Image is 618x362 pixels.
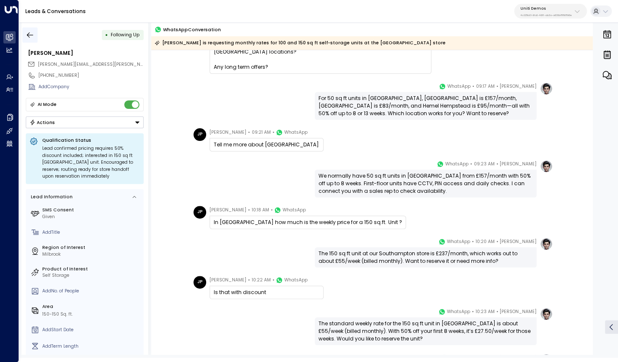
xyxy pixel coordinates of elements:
[496,308,498,316] span: •
[214,289,319,296] div: Is that with discount
[155,39,446,47] div: [PERSON_NAME] is requesting monthly rates for 100 and 150 sq ft self-storage units at the [GEOGRA...
[214,141,319,149] div: Tell me more about [GEOGRAPHIC_DATA]
[42,266,141,273] label: Product of Interest
[111,32,139,38] span: Following Up
[42,327,141,333] div: AddStart Date
[42,145,140,180] div: Lead confirmed pricing requires 50% discount included; interested in 150 sq ft [GEOGRAPHIC_DATA] ...
[248,206,250,214] span: •
[248,276,250,284] span: •
[252,206,269,214] span: 10:18 AM
[272,276,274,284] span: •
[42,244,141,251] label: Region of Interest
[283,206,306,214] span: WhatsApp
[470,160,472,168] span: •
[42,288,141,294] div: AddNo. of People
[514,4,587,19] button: Uniti Demos4c025b01-9fa0-46ff-ab3a-a620b886896e
[477,354,494,362] span: 11:24 AM
[500,354,536,362] span: [PERSON_NAME]
[500,82,536,91] span: [PERSON_NAME]
[472,82,474,91] span: •
[42,272,141,279] div: Self Storage
[284,276,308,284] span: WhatsApp
[38,100,57,109] div: AI Mode
[496,160,498,168] span: •
[25,8,86,15] a: Leads & Conversations
[38,72,144,79] div: [PHONE_NUMBER]
[496,82,498,91] span: •
[496,238,498,246] span: •
[42,303,141,310] label: Area
[28,49,144,57] div: [PERSON_NAME]
[284,128,308,137] span: WhatsApp
[252,128,271,137] span: 09:21 AM
[30,119,55,125] div: Actions
[210,276,246,284] span: [PERSON_NAME]
[193,206,206,219] div: JP
[42,207,141,213] label: SMS Consent
[105,29,108,41] div: •
[214,219,402,226] div: In [GEOGRAPHIC_DATA] how much is the weekly price for a 150 sq.ft. Unit ?
[319,320,533,343] div: The standard weekly rate for the 150 sq ft unit in [GEOGRAPHIC_DATA] is about £55/week (billed mo...
[163,26,221,33] span: WhatsApp Conversation
[472,308,474,316] span: •
[42,251,141,258] div: Milbrook
[500,160,536,168] span: [PERSON_NAME]
[248,128,250,137] span: •
[252,276,271,284] span: 10:22 AM
[38,84,144,90] div: AddCompany
[540,238,553,250] img: profile-logo.png
[476,82,494,91] span: 09:17 AM
[319,172,533,195] div: We normally have 50 sq ft units in [GEOGRAPHIC_DATA] from £157/month with 50% off up to 8 weeks. ...
[26,116,144,128] div: Button group with a nested menu
[42,137,140,143] p: Qualification Status
[520,14,572,17] p: 4c025b01-9fa0-46ff-ab3a-a620b886896e
[540,308,553,320] img: profile-logo.png
[42,213,141,220] div: Given
[474,354,476,362] span: •
[210,128,246,137] span: [PERSON_NAME]
[270,206,272,214] span: •
[445,160,468,168] span: WhatsApp
[42,229,141,236] div: AddTitle
[42,311,73,318] div: 150-150 Sq. ft.
[210,206,246,214] span: [PERSON_NAME]
[449,354,472,362] span: WhatsApp
[319,250,533,265] div: The 150 sq ft unit at our Southampton store is £237/month, which works out to about £55/week (bil...
[500,238,536,246] span: [PERSON_NAME]
[496,354,498,362] span: •
[272,128,274,137] span: •
[42,343,141,350] div: AddTerm Length
[319,95,533,117] div: For 50 sq ft units in [GEOGRAPHIC_DATA], [GEOGRAPHIC_DATA] is £157/month, [GEOGRAPHIC_DATA] is £8...
[447,308,470,316] span: WhatsApp
[520,6,572,11] p: Uniti Demos
[26,116,144,128] button: Actions
[447,82,471,91] span: WhatsApp
[472,238,474,246] span: •
[540,160,553,173] img: profile-logo.png
[447,238,470,246] span: WhatsApp
[193,276,206,289] div: JP
[474,160,494,168] span: 09:23 AM
[38,61,188,68] span: [PERSON_NAME][EMAIL_ADDRESS][PERSON_NAME][DOMAIN_NAME]
[540,82,553,95] img: profile-logo.png
[475,308,494,316] span: 10:23 AM
[475,238,494,246] span: 10:20 AM
[38,61,144,68] span: john.pannell@gmail.com
[500,308,536,316] span: [PERSON_NAME]
[193,128,206,141] div: JP
[29,194,73,200] div: Lead Information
